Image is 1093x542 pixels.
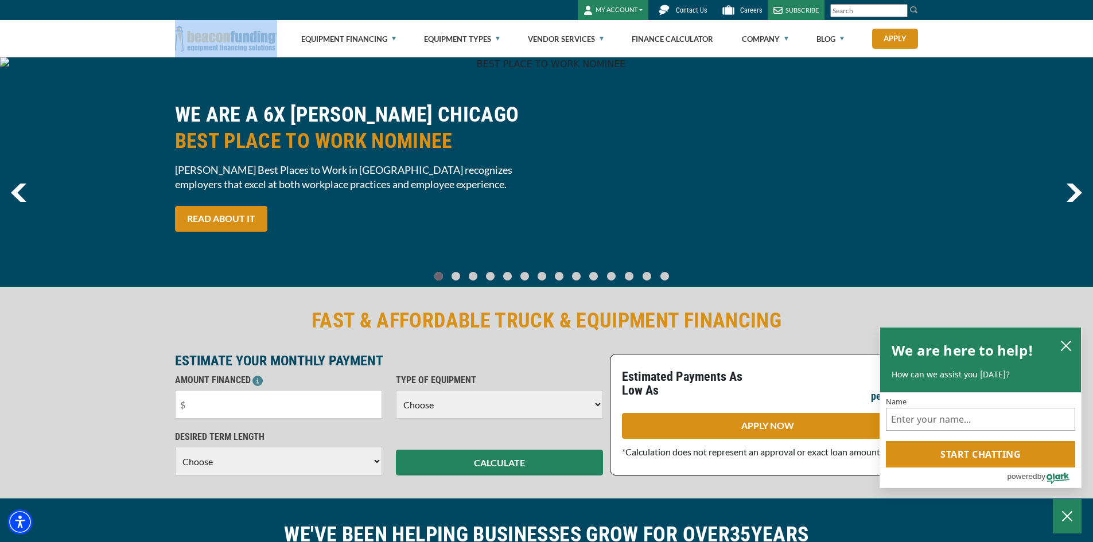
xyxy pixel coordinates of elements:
img: Left Navigator [11,184,26,202]
p: How can we assist you [DATE]? [892,369,1069,380]
a: Go To Slide 12 [640,271,654,281]
div: Accessibility Menu [7,509,33,535]
a: Go To Slide 6 [535,271,549,281]
a: Powered by Olark [1007,468,1081,488]
h2: We are here to help! [892,339,1033,362]
div: olark chatbox [880,327,1082,489]
p: ESTIMATE YOUR MONTHLY PAYMENT [175,354,603,368]
button: Start chatting [886,441,1075,467]
a: Go To Slide 5 [518,271,532,281]
a: next [1066,184,1082,202]
span: BEST PLACE TO WORK NOMINEE [175,128,540,154]
label: Name [886,398,1075,405]
span: [PERSON_NAME] Best Places to Work in [GEOGRAPHIC_DATA] recognizes employers that excel at both wo... [175,163,540,192]
a: Go To Slide 3 [484,271,497,281]
p: Estimated Payments As Low As [622,370,761,397]
a: READ ABOUT IT [175,206,267,232]
a: Company [742,21,788,57]
a: Go To Slide 8 [570,271,584,281]
a: APPLY NOW [622,413,913,439]
p: per month [871,389,913,403]
button: Close Chatbox [1053,499,1082,533]
span: powered [1007,469,1037,483]
img: Search [909,5,919,14]
h2: FAST & AFFORDABLE TRUCK & EQUIPMENT FINANCING [175,307,919,334]
img: Beacon Funding Corporation logo [175,20,277,57]
h2: WE ARE A 6X [PERSON_NAME] CHICAGO [175,102,540,154]
a: Finance Calculator [632,21,713,57]
a: Go To Slide 11 [622,271,636,281]
span: Contact Us [676,6,707,14]
a: Go To Slide 9 [587,271,601,281]
a: Go To Slide 4 [501,271,515,281]
p: TYPE OF EQUIPMENT [396,373,603,387]
p: AMOUNT FINANCED [175,373,382,387]
a: Go To Slide 1 [449,271,463,281]
p: DESIRED TERM LENGTH [175,430,382,444]
span: *Calculation does not represent an approval or exact loan amount. [622,446,882,457]
a: Equipment Types [424,21,500,57]
button: close chatbox [1057,337,1075,353]
a: Go To Slide 10 [604,271,619,281]
input: Search [830,4,908,17]
span: by [1037,469,1045,483]
a: Equipment Financing [301,21,396,57]
a: Go To Slide 0 [432,271,446,281]
a: Go To Slide 7 [553,271,566,281]
a: Go To Slide 2 [466,271,480,281]
input: $ [175,390,382,419]
a: Apply [872,29,918,49]
input: Name [886,408,1075,431]
button: CALCULATE [396,450,603,475]
a: Go To Slide 13 [658,271,672,281]
span: Careers [740,6,762,14]
a: Vendor Services [528,21,604,57]
a: Blog [816,21,844,57]
a: previous [11,184,26,202]
img: Right Navigator [1066,184,1082,202]
a: Clear search text [896,6,905,15]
